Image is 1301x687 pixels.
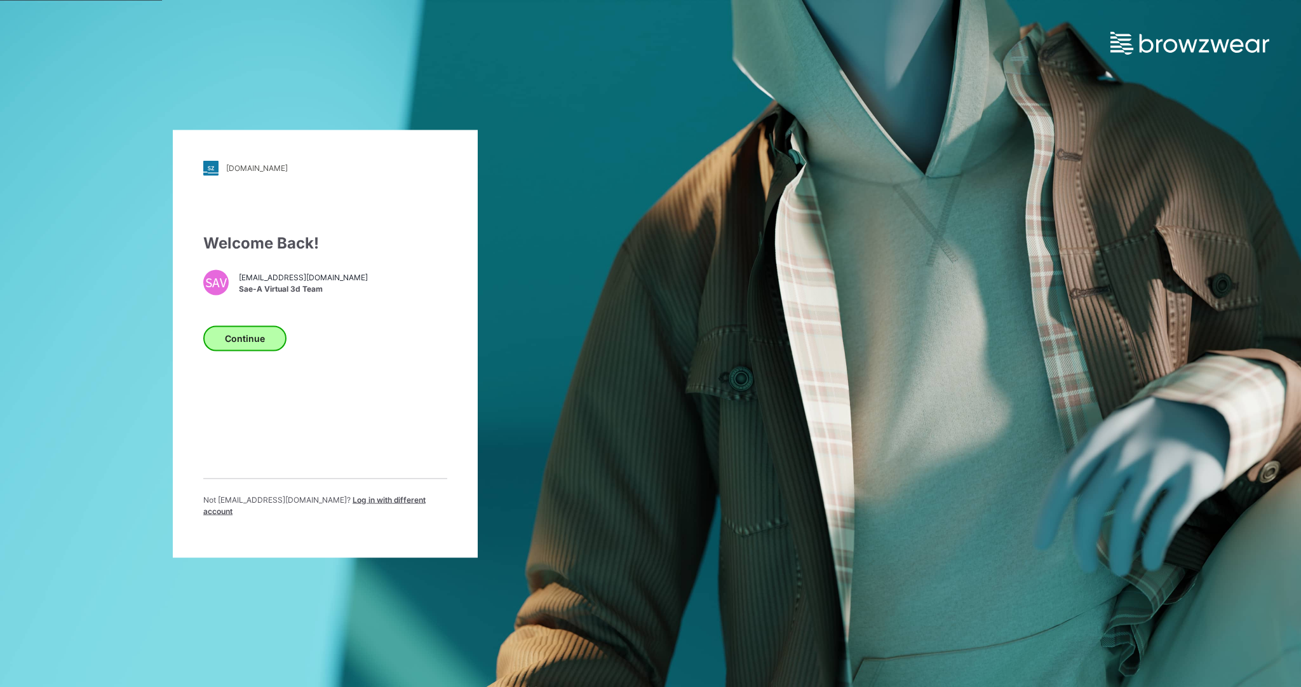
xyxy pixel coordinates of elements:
[239,272,368,283] span: [EMAIL_ADDRESS][DOMAIN_NAME]
[203,160,219,175] img: stylezone-logo.562084cfcfab977791bfbf7441f1a819.svg
[203,494,447,517] p: Not [EMAIL_ADDRESS][DOMAIN_NAME] ?
[203,325,286,351] button: Continue
[203,269,229,295] div: SAV
[226,163,288,173] div: [DOMAIN_NAME]
[203,231,447,254] div: Welcome Back!
[239,283,368,295] span: Sae-A Virtual 3d Team
[1110,32,1269,55] img: browzwear-logo.e42bd6dac1945053ebaf764b6aa21510.svg
[203,160,447,175] a: [DOMAIN_NAME]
